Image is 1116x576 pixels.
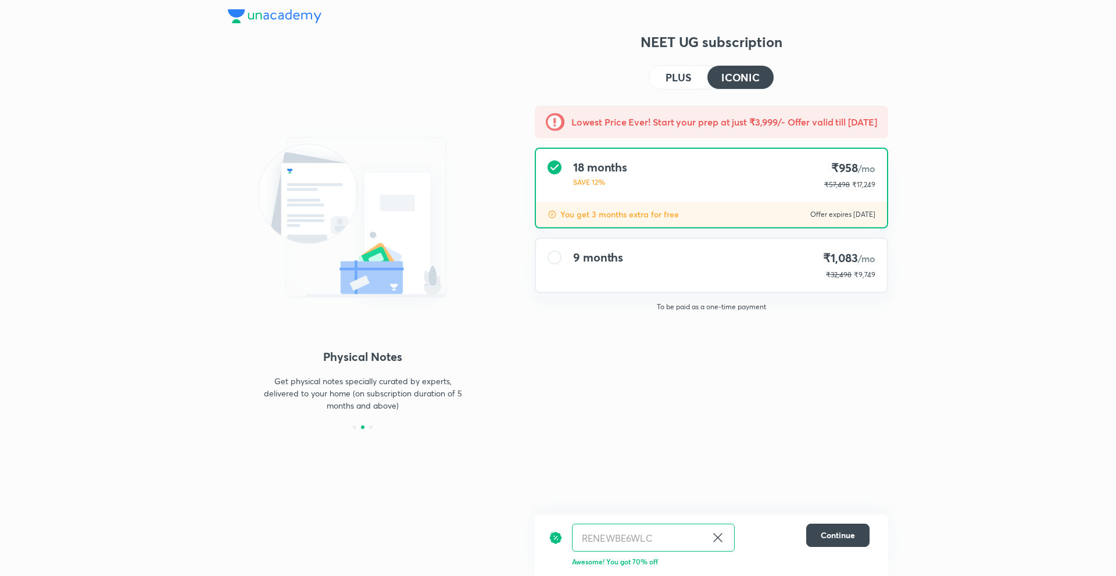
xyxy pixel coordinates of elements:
span: /mo [858,252,875,264]
span: Continue [821,530,855,541]
h4: PLUS [666,72,691,83]
h5: Lowest Price Ever! Start your prep at just ₹3,999/- Offer valid till [DATE] [571,115,877,129]
img: discount [548,210,557,219]
button: Continue [806,524,870,547]
p: Offer expires [DATE] [810,210,875,219]
img: - [546,113,564,131]
p: Get physical notes specially curated by experts, delivered to your home (on subscription duration... [262,375,464,412]
button: PLUS [649,66,707,89]
p: You get 3 months extra for free [560,209,679,220]
h4: 9 months [573,251,623,264]
input: Have a referral code? [573,524,706,552]
p: ₹32,498 [826,270,852,280]
h4: 18 months [573,160,627,174]
p: SAVE 12% [573,177,627,187]
h4: Physical Notes [228,348,498,366]
p: Awesome! You got 70% off [572,556,870,567]
h3: NEET UG subscription [535,33,888,51]
img: discount [549,524,563,552]
p: To be paid as a one-time payment [525,302,897,312]
h4: ₹1,083 [823,251,875,266]
span: ₹9,749 [854,270,875,279]
button: ICONIC [707,66,774,89]
span: /mo [858,162,875,174]
h4: ₹958 [824,160,875,176]
img: Company Logo [228,9,321,23]
p: ₹57,498 [824,180,850,190]
span: ₹17,249 [852,180,875,189]
img: LMP_2_7b8126245a.svg [228,116,498,319]
h4: ICONIC [721,72,760,83]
